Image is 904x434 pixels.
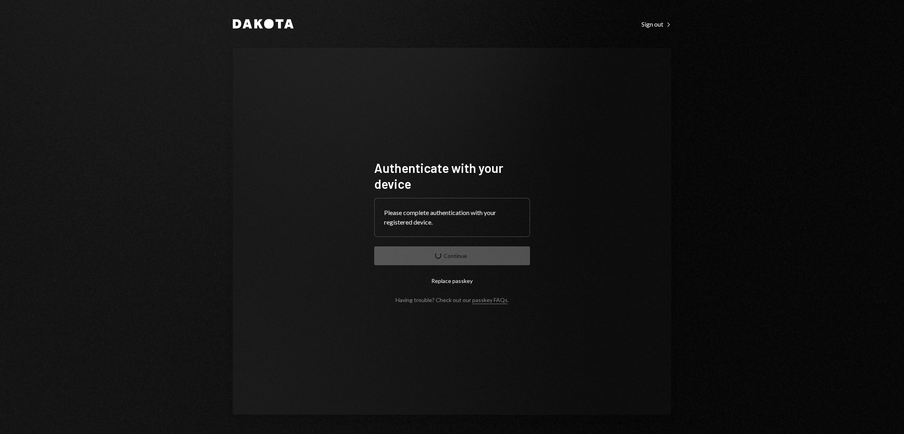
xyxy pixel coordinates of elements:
[384,208,520,227] div: Please complete authentication with your registered device.
[641,20,671,28] div: Sign out
[396,296,509,303] div: Having trouble? Check out our .
[374,271,530,290] button: Replace passkey
[374,160,530,192] h1: Authenticate with your device
[641,19,671,28] a: Sign out
[472,296,508,304] a: passkey FAQs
